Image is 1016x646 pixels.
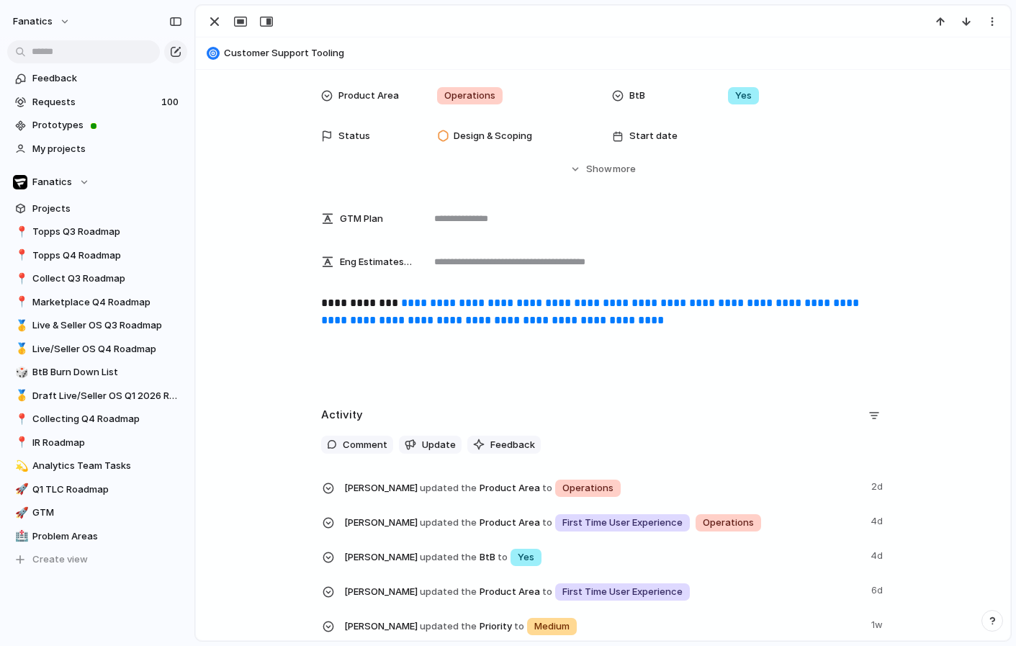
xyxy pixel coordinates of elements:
span: Operations [562,481,613,495]
span: [PERSON_NAME] [344,619,418,634]
span: 2d [871,477,886,494]
div: 🥇 [15,318,25,334]
span: Customer Support Tooling [224,46,1004,60]
span: Live/Seller OS Q4 Roadmap [32,342,182,356]
a: 📍IR Roadmap [7,432,187,454]
span: [PERSON_NAME] [344,481,418,495]
span: Collect Q3 Roadmap [32,272,182,286]
button: 🥇 [13,342,27,356]
button: 📍 [13,436,27,450]
a: 💫Analytics Team Tasks [7,455,187,477]
span: My projects [32,142,182,156]
a: 🥇Live/Seller OS Q4 Roadmap [7,338,187,360]
span: updated the [420,516,477,530]
button: 📍 [13,295,27,310]
span: to [498,550,508,565]
div: 📍 [15,271,25,287]
div: 🥇 [15,341,25,357]
span: GTM [32,506,182,520]
span: Product Area [344,477,863,498]
button: Customer Support Tooling [202,42,1004,65]
button: 🥇 [13,389,27,403]
button: 🚀 [13,483,27,497]
button: Fanatics [7,171,187,193]
button: 🥇 [13,318,27,333]
div: 🥇 [15,387,25,404]
span: IR Roadmap [32,436,182,450]
a: 📍Topps Q4 Roadmap [7,245,187,266]
div: 🎲 [15,364,25,381]
span: First Time User Experience [562,585,683,599]
button: 📍 [13,225,27,239]
span: Q1 TLC Roadmap [32,483,182,497]
span: updated the [420,481,477,495]
span: 4d [871,511,886,529]
button: Create view [7,549,187,570]
a: 📍Marketplace Q4 Roadmap [7,292,187,313]
div: 📍 [15,411,25,428]
button: 🚀 [13,506,27,520]
a: Prototypes [7,115,187,136]
span: Yes [735,89,752,103]
button: fanatics [6,10,78,33]
span: to [542,481,552,495]
span: Eng Estimates (B/iOs/A/W) in Cycles [340,255,413,269]
span: Start date [629,129,678,143]
span: Prototypes [32,118,182,133]
div: 🏥Problem Areas [7,526,187,547]
button: 🏥 [13,529,27,544]
span: First Time User Experience [562,516,683,530]
span: Feedback [490,438,535,452]
a: My projects [7,138,187,160]
div: 🏥 [15,528,25,544]
div: 📍 [15,224,25,241]
span: BtB Burn Down List [32,365,182,380]
span: Fanatics [32,175,72,189]
span: fanatics [13,14,53,29]
a: 🥇Draft Live/Seller OS Q1 2026 Roadmap [7,385,187,407]
button: 📍 [13,272,27,286]
span: more [613,162,636,176]
button: Comment [321,436,393,454]
span: Analytics Team Tasks [32,459,182,473]
span: Yes [518,550,534,565]
span: updated the [420,585,477,599]
span: [PERSON_NAME] [344,585,418,599]
span: Marketplace Q4 Roadmap [32,295,182,310]
button: 📍 [13,412,27,426]
span: Medium [534,619,570,634]
div: 📍 [15,434,25,451]
span: Operations [444,89,495,103]
span: Priority [344,615,863,637]
span: Product Area [338,89,399,103]
span: 6d [871,580,886,598]
span: BtB [344,546,862,568]
span: Topps Q3 Roadmap [32,225,182,239]
a: Projects [7,198,187,220]
button: 📍 [13,248,27,263]
span: Feedback [32,71,182,86]
span: GTM Plan [340,212,383,226]
div: 📍Collecting Q4 Roadmap [7,408,187,430]
button: Feedback [467,436,541,454]
button: 💫 [13,459,27,473]
span: Create view [32,552,88,567]
span: Projects [32,202,182,216]
button: 🎲 [13,365,27,380]
span: Operations [703,516,754,530]
a: 📍Topps Q3 Roadmap [7,221,187,243]
a: 🎲BtB Burn Down List [7,362,187,383]
span: Requests [32,95,157,109]
a: Requests100 [7,91,187,113]
div: 📍Collect Q3 Roadmap [7,268,187,290]
a: 🚀Q1 TLC Roadmap [7,479,187,501]
div: 🚀 [15,505,25,521]
span: updated the [420,619,477,634]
